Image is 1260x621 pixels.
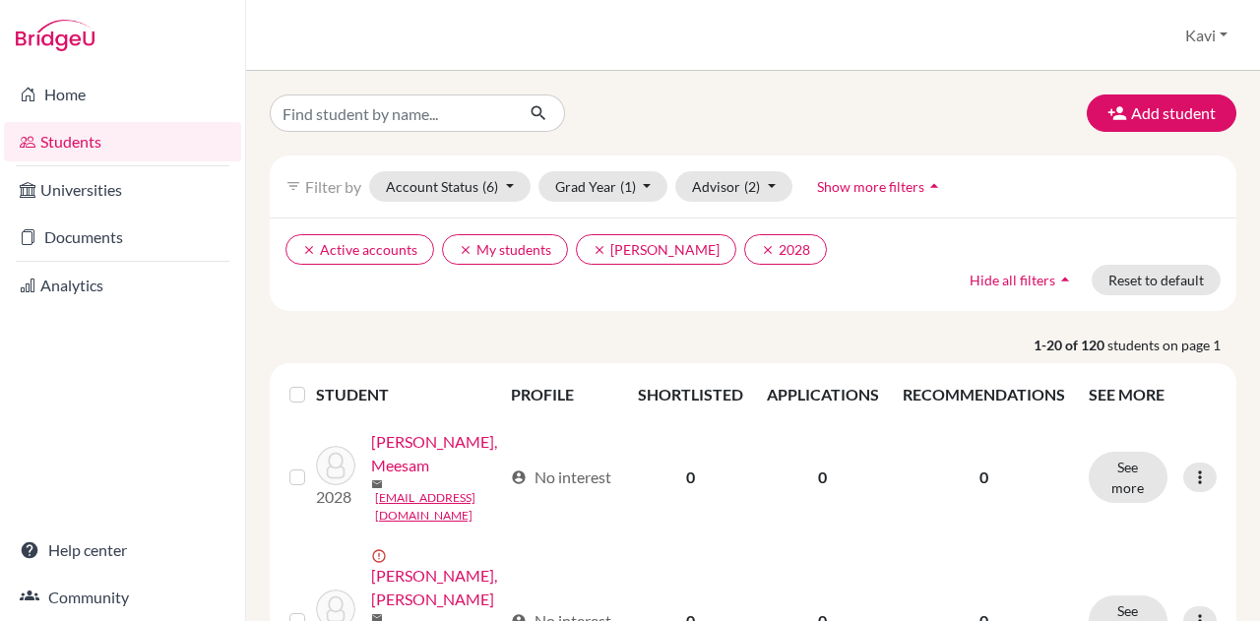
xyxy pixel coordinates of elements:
span: error_outline [371,548,391,564]
button: Account Status(6) [369,171,531,202]
td: 0 [626,418,755,536]
i: filter_list [285,178,301,194]
strong: 1-20 of 120 [1034,335,1107,355]
p: 0 [903,466,1065,489]
span: students on page 1 [1107,335,1236,355]
button: Hide all filtersarrow_drop_up [953,265,1092,295]
p: 2028 [316,485,355,509]
a: [EMAIL_ADDRESS][DOMAIN_NAME] [375,489,502,525]
i: clear [302,243,316,257]
a: Home [4,75,241,114]
a: [PERSON_NAME], [PERSON_NAME] [371,564,502,611]
span: Filter by [305,177,361,196]
span: (1) [620,178,636,195]
img: Abbass Shaikh, Meesam [316,446,355,485]
th: STUDENT [316,371,499,418]
td: 0 [755,418,891,536]
button: clear2028 [744,234,827,265]
button: Grad Year(1) [538,171,668,202]
div: No interest [511,466,611,489]
th: PROFILE [499,371,626,418]
button: clearMy students [442,234,568,265]
a: [PERSON_NAME], Meesam [371,430,502,477]
a: Students [4,122,241,161]
a: Help center [4,530,241,570]
th: SHORTLISTED [626,371,755,418]
i: arrow_drop_up [1055,270,1075,289]
button: Reset to default [1092,265,1221,295]
th: RECOMMENDATIONS [891,371,1077,418]
a: Documents [4,217,241,257]
button: clear[PERSON_NAME] [576,234,736,265]
th: SEE MORE [1077,371,1228,418]
a: Analytics [4,266,241,305]
i: arrow_drop_up [924,176,944,196]
span: mail [371,478,383,490]
button: See more [1089,452,1167,503]
i: clear [459,243,472,257]
a: Universities [4,170,241,210]
a: Community [4,578,241,617]
span: (2) [744,178,760,195]
span: account_circle [511,469,527,485]
span: (6) [482,178,498,195]
button: Add student [1087,94,1236,132]
input: Find student by name... [270,94,514,132]
th: APPLICATIONS [755,371,891,418]
span: Show more filters [817,178,924,195]
i: clear [761,243,775,257]
img: Bridge-U [16,20,94,51]
button: Kavi [1176,17,1236,54]
i: clear [593,243,606,257]
button: clearActive accounts [285,234,434,265]
button: Advisor(2) [675,171,792,202]
button: Show more filtersarrow_drop_up [800,171,961,202]
span: Hide all filters [970,272,1055,288]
